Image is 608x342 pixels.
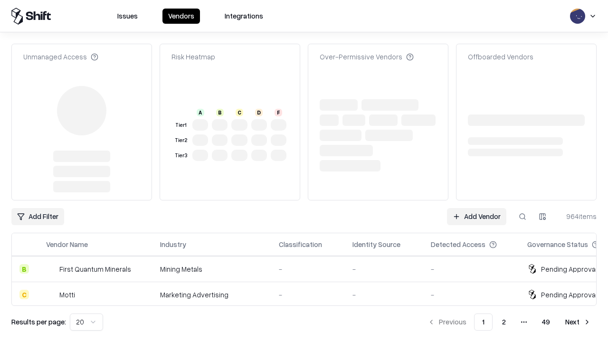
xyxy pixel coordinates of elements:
[541,264,597,274] div: Pending Approval
[59,264,131,274] div: First Quantum Minerals
[19,290,29,299] div: C
[279,239,322,249] div: Classification
[494,313,513,331] button: 2
[59,290,75,300] div: Motti
[279,290,337,300] div: -
[255,109,263,116] div: D
[46,290,56,299] img: Motti
[46,239,88,249] div: Vendor Name
[559,211,597,221] div: 964 items
[160,290,264,300] div: Marketing Advertising
[431,264,512,274] div: -
[173,136,189,144] div: Tier 2
[474,313,493,331] button: 1
[160,264,264,274] div: Mining Metals
[23,52,98,62] div: Unmanaged Access
[19,264,29,274] div: B
[219,9,269,24] button: Integrations
[160,239,186,249] div: Industry
[431,290,512,300] div: -
[275,109,282,116] div: F
[197,109,204,116] div: A
[279,264,337,274] div: -
[447,208,506,225] a: Add Vendor
[468,52,533,62] div: Offboarded Vendors
[422,313,597,331] nav: pagination
[46,264,56,274] img: First Quantum Minerals
[112,9,143,24] button: Issues
[560,313,597,331] button: Next
[162,9,200,24] button: Vendors
[216,109,224,116] div: B
[352,239,400,249] div: Identity Source
[541,290,597,300] div: Pending Approval
[534,313,558,331] button: 49
[352,264,416,274] div: -
[11,317,66,327] p: Results per page:
[431,239,485,249] div: Detected Access
[11,208,64,225] button: Add Filter
[527,239,588,249] div: Governance Status
[173,121,189,129] div: Tier 1
[173,152,189,160] div: Tier 3
[320,52,414,62] div: Over-Permissive Vendors
[171,52,215,62] div: Risk Heatmap
[236,109,243,116] div: C
[352,290,416,300] div: -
